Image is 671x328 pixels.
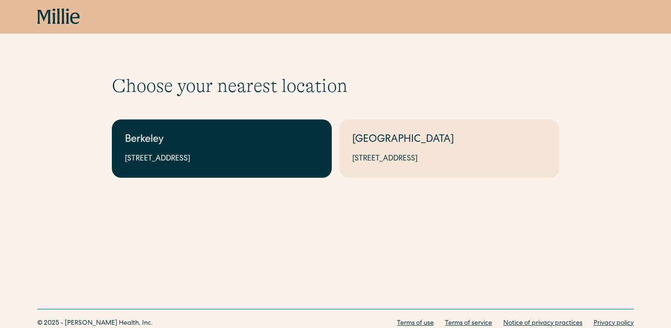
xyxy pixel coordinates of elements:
div: [STREET_ADDRESS] [125,154,319,165]
div: [STREET_ADDRESS] [352,154,546,165]
h1: Choose your nearest location [112,75,559,97]
a: Berkeley[STREET_ADDRESS] [112,119,332,178]
a: [GEOGRAPHIC_DATA][STREET_ADDRESS] [339,119,559,178]
div: Berkeley [125,133,319,148]
a: home [37,8,80,25]
div: [GEOGRAPHIC_DATA] [352,133,546,148]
